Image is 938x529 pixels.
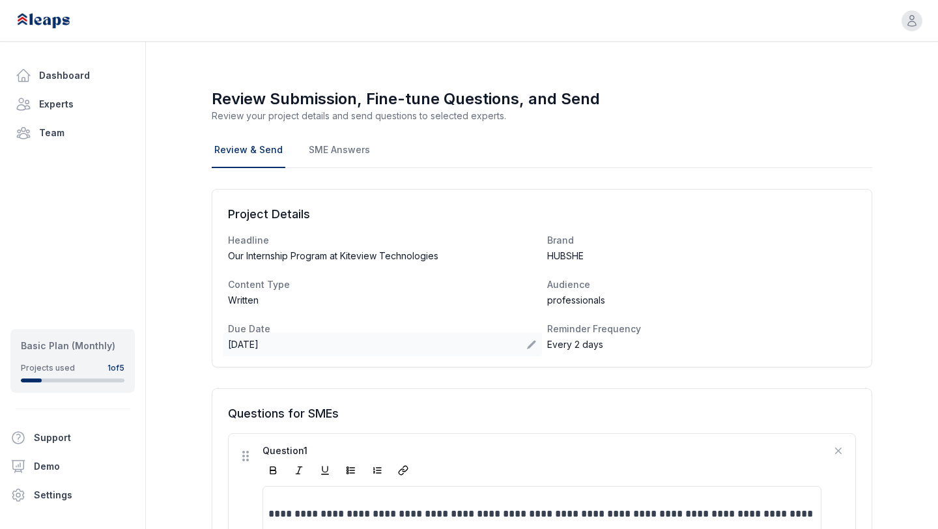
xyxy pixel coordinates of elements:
button: Add Link [393,460,414,481]
span: professionals [547,294,605,307]
button: Bold (Cmd+B) [263,460,283,481]
button: Underline (Cmd+U) [315,460,335,481]
span: Written [228,294,259,307]
a: Demo [5,453,140,479]
div: Question 1 [263,444,821,457]
div: Projects used [21,363,75,373]
a: Dashboard [10,63,135,89]
a: Team [10,120,135,146]
dt: Content Type [228,278,537,291]
span: [DATE] [228,338,259,351]
div: Basic Plan (Monthly) [21,339,124,352]
button: Bullet List [341,460,362,481]
dt: Reminder Frequency [547,322,856,336]
dt: Headline [228,234,537,247]
a: Review & Send [212,133,285,168]
span: Our Internship Program at Kiteview Technologies [228,250,438,263]
button: Numbered List [367,460,388,481]
dt: Due Date [228,322,537,336]
h1: Review Submission, Fine-tune Questions, and Send [212,89,872,109]
div: 1 of 5 [107,363,124,373]
span: Every 2 days [547,338,603,351]
a: Experts [10,91,135,117]
button: Support [5,425,130,451]
span: HUBSHE [547,250,584,263]
button: Italic (Cmd+I) [289,460,309,481]
dt: Brand [547,234,856,247]
p: Review your project details and send questions to selected experts. [212,109,872,122]
a: Settings [5,482,140,508]
img: Leaps [16,7,99,35]
h2: Project Details [228,205,856,223]
h2: Questions for SMEs [228,405,856,423]
button: Delete question [832,444,845,457]
dt: Audience [547,278,856,291]
a: SME Answers [306,133,373,168]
